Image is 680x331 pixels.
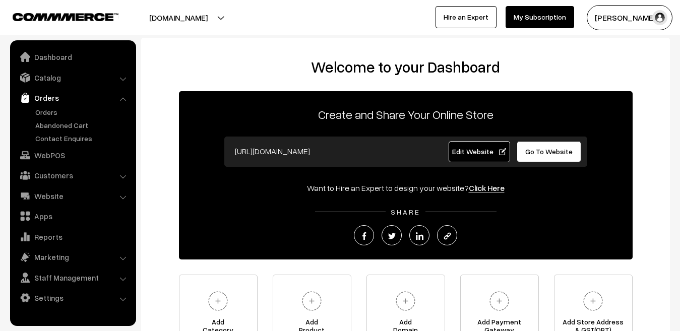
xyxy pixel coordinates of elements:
[392,287,419,315] img: plus.svg
[13,269,133,287] a: Staff Management
[204,287,232,315] img: plus.svg
[13,228,133,246] a: Reports
[179,105,633,123] p: Create and Share Your Online Store
[485,287,513,315] img: plus.svg
[13,48,133,66] a: Dashboard
[13,146,133,164] a: WebPOS
[179,182,633,194] div: Want to Hire an Expert to design your website?
[298,287,326,315] img: plus.svg
[33,107,133,117] a: Orders
[33,120,133,130] a: Abandoned Cart
[13,69,133,87] a: Catalog
[13,289,133,307] a: Settings
[506,6,574,28] a: My Subscription
[449,141,510,162] a: Edit Website
[13,166,133,184] a: Customers
[33,133,133,144] a: Contact Enquires
[13,13,118,21] img: COMMMERCE
[151,58,660,76] h2: Welcome to your Dashboard
[525,147,573,156] span: Go To Website
[587,5,672,30] button: [PERSON_NAME]
[13,248,133,266] a: Marketing
[13,207,133,225] a: Apps
[386,208,425,216] span: SHARE
[452,147,506,156] span: Edit Website
[13,187,133,205] a: Website
[652,10,667,25] img: user
[579,287,607,315] img: plus.svg
[517,141,582,162] a: Go To Website
[13,89,133,107] a: Orders
[114,5,243,30] button: [DOMAIN_NAME]
[13,10,101,22] a: COMMMERCE
[436,6,497,28] a: Hire an Expert
[469,183,505,193] a: Click Here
